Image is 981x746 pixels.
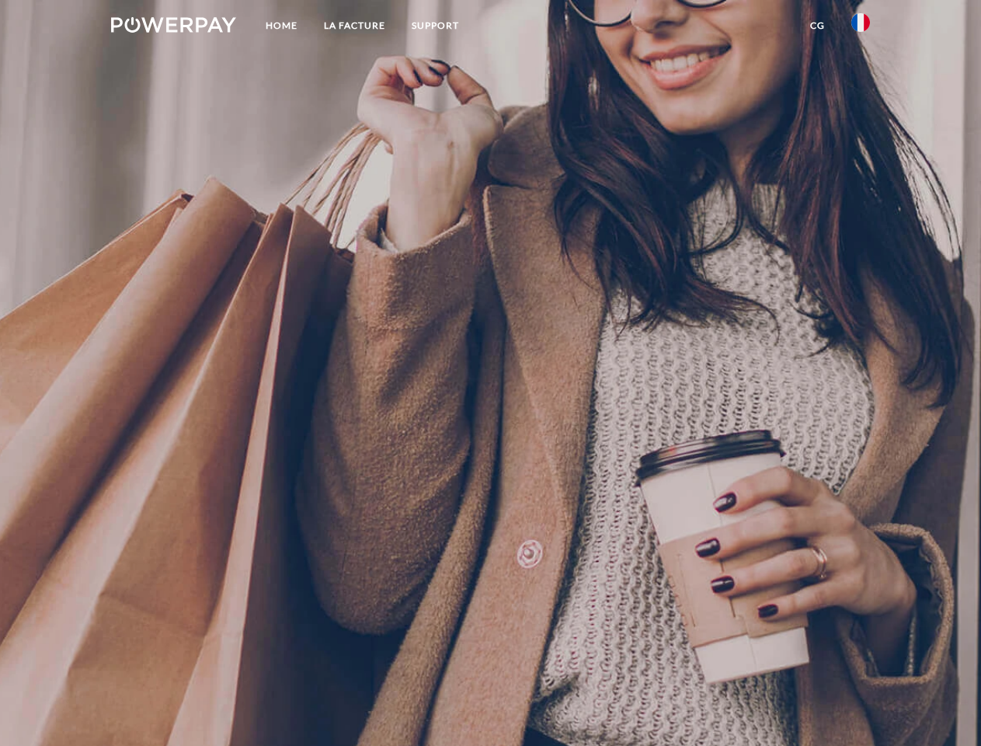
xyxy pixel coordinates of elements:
[252,12,311,40] a: Home
[111,17,236,33] img: logo-powerpay-white.svg
[311,12,398,40] a: LA FACTURE
[398,12,472,40] a: Support
[851,13,870,32] img: fr
[797,12,838,40] a: CG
